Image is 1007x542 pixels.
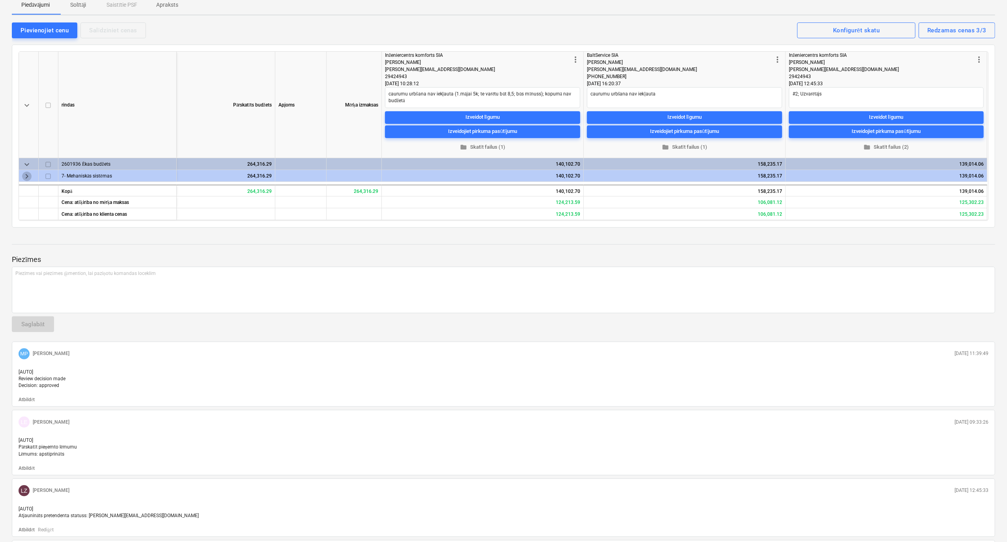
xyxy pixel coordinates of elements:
[789,111,984,123] button: Izveidot līgumu
[587,67,697,72] span: [PERSON_NAME][EMAIL_ADDRESS][DOMAIN_NAME]
[789,87,984,108] textarea: #2; Uzvarētājs
[21,488,27,494] span: LZ
[180,170,272,182] div: 264,316.29
[587,52,773,59] div: BaltService SIA
[584,185,786,196] div: 158,235.17
[650,127,719,136] div: Izveidojiet pirkuma pasūtījumu
[789,73,974,80] div: 29424943
[959,200,984,205] span: Paredzamā rentabilitāte - iesniegts piedāvājums salīdzinājumā ar mērķa cenu
[21,419,27,425] span: LE
[19,369,65,388] span: [AUTO] Review decision made Decision: approved
[927,25,986,36] div: Redzamas cenas 3/3
[789,52,974,59] div: Inženiercentrs komforts SIA
[460,144,467,151] span: folder
[385,52,571,59] div: Inženiercentrs komforts SIA
[590,142,779,151] span: Skatīt failus (1)
[327,185,382,196] div: 264,316.29
[275,52,327,158] div: Apjoms
[587,158,782,170] div: 158,235.17
[587,125,782,138] button: Izveidojiet pirkuma pasūtījumu
[21,1,50,9] p: Piedāvājumi
[792,142,981,151] span: Skatīt failus (2)
[587,80,782,87] div: [DATE] 16:20:37
[662,144,669,151] span: folder
[667,113,702,122] div: Izveidot līgumu
[19,437,77,456] span: [AUTO] Pārskatīt pieņemto lēmumu Lēmums: apstiprināts
[955,419,988,426] p: [DATE] 09:33:26
[955,350,988,357] p: [DATE] 11:39:49
[919,22,995,38] button: Redzamas cenas 3/3
[19,485,30,496] div: Lauris Zaharāns
[58,208,177,220] div: Cena: atšķirība no klienta cenas
[385,80,580,87] div: [DATE] 10:28:12
[968,504,1007,542] iframe: Chat Widget
[797,22,915,38] button: Konfigurēt skatu
[388,142,577,151] span: Skatīt failus (1)
[789,170,984,182] div: 139,014.06
[21,25,69,36] div: Pievienojiet cenu
[177,52,275,158] div: Pārskatīts budžets
[385,87,580,108] textarea: caurumu urbšana nav iekļauta (1.mājai 5k; te varētu būt 8,5; būs mīnuss); kopumā nav budžetā
[385,141,580,153] button: Skatīt failus (1)
[12,22,77,38] button: Pievienojiet cenu
[62,170,173,181] div: 7- Mehaniskās sistēmas
[33,350,69,357] p: [PERSON_NAME]
[789,67,899,72] span: [PERSON_NAME][EMAIL_ADDRESS][DOMAIN_NAME]
[587,87,782,108] textarea: caurumu urbšana nav iekļauta
[773,55,782,64] span: more_vert
[156,1,178,9] p: Apraksts
[22,172,32,181] span: keyboard_arrow_right
[587,111,782,123] button: Izveidot līgumu
[789,80,984,87] div: [DATE] 12:45:33
[869,113,904,122] div: Izveidot līgumu
[556,211,580,217] span: Paredzamā rentabilitāte - iesniegts piedāvājums salīdzinājumā ar klienta cenu
[786,185,987,196] div: 139,014.06
[385,170,580,182] div: 140,102.70
[587,141,782,153] button: Skatīt failus (1)
[465,113,500,122] div: Izveidot līgumu
[789,158,984,170] div: 139,014.06
[19,417,30,428] div: Lāsma Erharde
[58,196,177,208] div: Cena: atšķirība no mērķa maksas
[62,158,173,170] div: 2601936 Ēkas budžets
[448,127,517,136] div: Izveidojiet pirkuma pasūtījumu
[58,185,177,196] div: Kopā
[852,127,921,136] div: Izveidojiet pirkuma pasūtījumu
[385,125,580,138] button: Izveidojiet pirkuma pasūtījumu
[33,487,69,494] p: [PERSON_NAME]
[69,1,88,9] p: Solītāji
[864,144,871,151] span: folder
[38,527,53,533] button: Rediģēt
[974,55,984,64] span: more_vert
[19,527,35,533] button: Atbildēt
[19,348,30,359] div: Mārtiņš Pogulis
[955,487,988,494] p: [DATE] 12:45:33
[22,101,32,110] span: keyboard_arrow_down
[382,185,584,196] div: 140,102.70
[19,506,199,518] span: [AUTO] Atjaunināts pretendenta statuss: [PERSON_NAME][EMAIL_ADDRESS][DOMAIN_NAME]
[587,170,782,182] div: 158,235.17
[789,59,974,66] div: [PERSON_NAME]
[556,200,580,205] span: Paredzamā rentabilitāte - iesniegts piedāvājums salīdzinājumā ar mērķa cenu
[959,211,984,217] span: Paredzamā rentabilitāte - iesniegts piedāvājums salīdzinājumā ar klienta cenu
[33,419,69,426] p: [PERSON_NAME]
[833,25,880,36] div: Konfigurēt skatu
[758,211,782,217] span: Paredzamā rentabilitāte - iesniegts piedāvājums salīdzinājumā ar klienta cenu
[22,160,32,169] span: keyboard_arrow_down
[587,59,773,66] div: [PERSON_NAME]
[571,55,580,64] span: more_vert
[385,59,571,66] div: [PERSON_NAME]
[20,351,28,357] span: MP
[758,200,782,205] span: Paredzamā rentabilitāte - iesniegts piedāvājums salīdzinājumā ar mērķa cenu
[19,465,35,472] p: Atbildēt
[789,141,984,153] button: Skatīt failus (2)
[385,67,495,72] span: [PERSON_NAME][EMAIL_ADDRESS][DOMAIN_NAME]
[19,396,35,403] button: Atbildēt
[327,52,382,158] div: Mērķa izmaksas
[385,73,571,80] div: 29424943
[587,73,773,80] div: [PHONE_NUMBER]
